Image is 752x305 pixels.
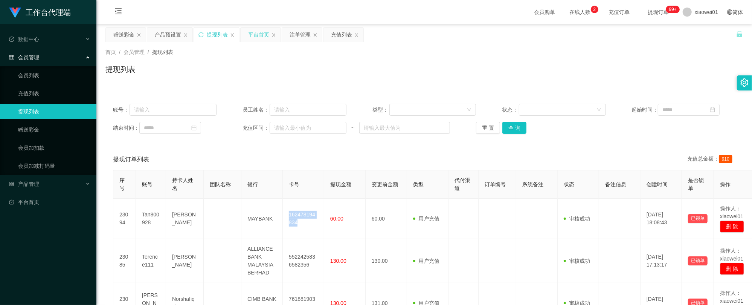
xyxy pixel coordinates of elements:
[105,64,136,75] h1: 提现列表
[136,199,166,239] td: Tan800928
[243,106,270,114] span: 员工姓名：
[346,124,360,132] span: ~
[113,28,134,42] div: 赠送彩金
[631,106,658,114] span: 起始时间：
[720,205,743,219] span: 操作人：xiaowei01
[9,181,39,187] span: 产品管理
[720,263,744,275] button: 删 除
[113,155,149,164] span: 提现订单列表
[18,140,90,155] a: 会员加扣款
[522,181,543,187] span: 系统备注
[243,124,270,132] span: 充值区间：
[18,86,90,101] a: 充值列表
[210,181,231,187] span: 团队名称
[172,177,193,191] span: 持卡人姓名
[564,258,590,264] span: 审核成功
[720,181,731,187] span: 操作
[740,78,749,87] i: 图标: setting
[105,0,131,25] i: 图标: menu-fold
[148,49,149,55] span: /
[9,8,21,18] img: logo.9652507e.png
[666,6,680,13] sup: 1189
[283,199,324,239] td: 162478194834
[641,199,682,239] td: [DATE] 18:08:43
[720,248,743,262] span: 操作人：xiaowei01
[366,199,407,239] td: 60.00
[413,216,439,222] span: 用户充值
[137,33,141,37] i: 图标: close
[688,256,708,265] button: 已锁单
[130,104,217,116] input: 请输入
[710,107,715,112] i: 图标: calendar
[597,107,601,113] i: 图标: down
[687,155,735,164] div: 充值总金额：
[113,106,130,114] span: 账号：
[152,49,173,55] span: 提现列表
[313,33,317,37] i: 图标: close
[641,239,682,283] td: [DATE] 17:13:17
[18,122,90,137] a: 赠送彩金
[476,122,500,134] button: 重 置
[359,122,450,134] input: 请输入最大值为
[330,258,346,264] span: 130.00
[113,239,136,283] td: 23085
[136,239,166,283] td: Terence111
[372,181,398,187] span: 变更前金额
[113,199,136,239] td: 23094
[183,33,188,37] i: 图标: close
[18,104,90,119] a: 提现列表
[736,31,743,37] i: 图标: unlock
[9,181,14,187] i: 图标: appstore-o
[330,216,343,222] span: 60.00
[502,106,519,114] span: 状态：
[283,239,324,283] td: 5522425836582356
[119,49,121,55] span: /
[644,9,673,15] span: 提现订单
[647,181,668,187] span: 创建时间
[9,37,14,42] i: 图标: check-circle-o
[9,54,39,60] span: 会员管理
[593,6,596,13] p: 2
[290,28,311,42] div: 注单管理
[331,28,352,42] div: 充值列表
[591,6,598,13] sup: 2
[688,177,704,191] span: 是否锁单
[166,239,204,283] td: [PERSON_NAME]
[272,33,276,37] i: 图标: close
[688,214,708,223] button: 已锁单
[230,33,235,37] i: 图标: close
[241,239,283,283] td: ALLIANCE BANK MALAYSIA BERHAD
[9,195,90,210] a: 图标: dashboard平台首页
[113,124,139,132] span: 结束时间：
[9,9,71,15] a: 工作台代理端
[564,181,574,187] span: 状态
[124,49,145,55] span: 会员管理
[366,239,407,283] td: 130.00
[485,181,506,187] span: 订单编号
[413,258,439,264] span: 用户充值
[289,181,299,187] span: 卡号
[166,199,204,239] td: [PERSON_NAME]
[18,68,90,83] a: 会员列表
[719,155,732,163] span: 910
[248,28,269,42] div: 平台首页
[270,122,346,134] input: 请输入最小值为
[720,290,743,304] span: 操作人：xiaowei01
[354,33,359,37] i: 图标: close
[502,122,526,134] button: 查 询
[26,0,71,25] h1: 工作台代理端
[372,106,389,114] span: 类型：
[605,181,626,187] span: 备注信息
[270,104,346,116] input: 请输入
[105,49,116,55] span: 首页
[198,32,204,37] i: 图标: sync
[191,125,197,130] i: 图标: calendar
[566,9,595,15] span: 在线人数
[9,36,39,42] span: 数据中心
[413,181,424,187] span: 类型
[207,28,228,42] div: 提现列表
[605,9,634,15] span: 充值订单
[119,177,125,191] span: 序号
[564,216,590,222] span: 审核成功
[727,9,732,15] i: 图标: global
